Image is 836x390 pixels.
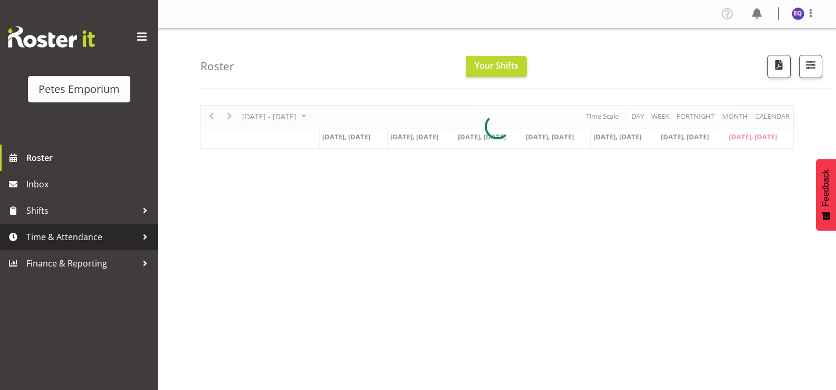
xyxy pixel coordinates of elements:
[26,255,137,271] span: Finance & Reporting
[26,203,137,218] span: Shifts
[767,55,791,78] button: Download a PDF of the roster according to the set date range.
[200,60,234,72] h4: Roster
[475,60,518,71] span: Your Shifts
[821,169,831,206] span: Feedback
[26,150,153,166] span: Roster
[466,56,527,77] button: Your Shifts
[792,7,804,20] img: esperanza-querido10799.jpg
[26,176,153,192] span: Inbox
[39,81,120,97] div: Petes Emporium
[816,159,836,231] button: Feedback - Show survey
[8,26,95,47] img: Rosterit website logo
[799,55,822,78] button: Filter Shifts
[26,229,137,245] span: Time & Attendance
